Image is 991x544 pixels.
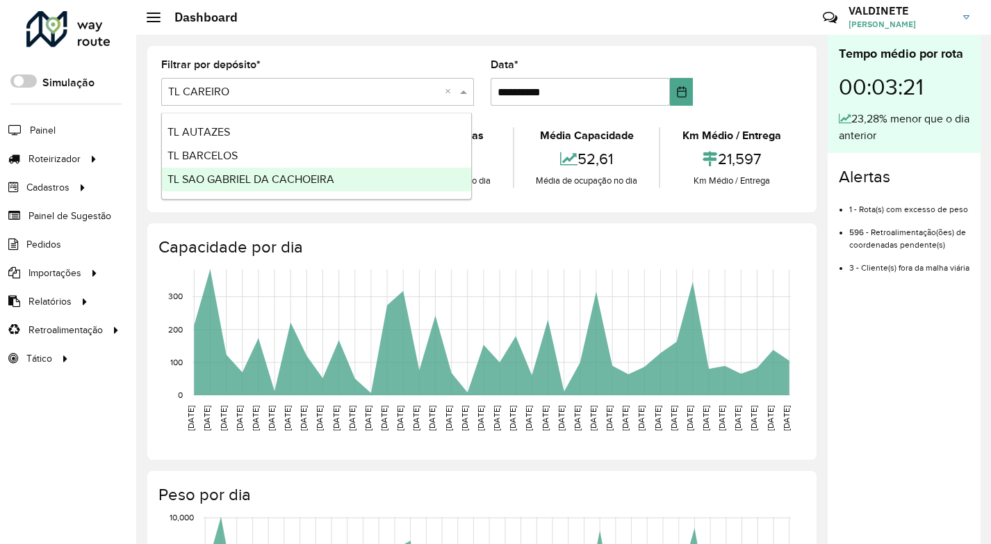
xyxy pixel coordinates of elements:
text: [DATE] [653,406,662,431]
text: 200 [168,325,183,334]
text: 300 [168,292,183,301]
text: [DATE] [427,406,436,431]
span: Relatórios [28,294,72,309]
span: Importações [28,266,81,280]
text: [DATE] [363,406,372,431]
div: 00:03:21 [839,63,969,111]
div: Tempo médio por rota [839,45,969,63]
div: Km Médio / Entrega [664,174,799,188]
h2: Dashboard [161,10,238,25]
div: Média de ocupação no dia [518,174,656,188]
text: [DATE] [637,406,646,431]
h3: VALDINETE [849,4,953,17]
text: [DATE] [315,406,324,431]
span: Painel de Sugestão [28,209,111,223]
text: [DATE] [589,406,598,431]
text: [DATE] [235,406,244,431]
text: [DATE] [766,406,775,431]
text: [DATE] [460,406,469,431]
a: Contato Rápido [815,3,845,33]
label: Simulação [42,74,95,91]
li: 3 - Cliente(s) fora da malha viária [849,251,969,274]
text: [DATE] [299,406,308,431]
span: TL BARCELOS [167,150,238,161]
span: TL SAO GABRIEL DA CACHOEIRA [167,173,334,185]
text: [DATE] [444,406,453,431]
h4: Peso por dia [158,485,803,505]
label: Filtrar por depósito [161,56,261,73]
text: [DATE] [219,406,228,431]
text: [DATE] [605,406,614,431]
text: [DATE] [749,406,758,431]
text: [DATE] [331,406,341,431]
span: Roteirizador [28,152,81,166]
text: [DATE] [267,406,276,431]
h4: Capacidade por dia [158,237,803,257]
text: [DATE] [524,406,533,431]
text: [DATE] [476,406,485,431]
span: Pedidos [26,237,61,252]
div: 52,61 [518,144,656,174]
span: [PERSON_NAME] [849,18,953,31]
text: [DATE] [186,406,195,431]
text: 0 [178,390,183,399]
text: [DATE] [717,406,726,431]
text: [DATE] [492,406,501,431]
h4: Alertas [839,167,969,187]
text: [DATE] [782,406,791,431]
text: [DATE] [347,406,357,431]
text: 100 [170,358,183,367]
text: [DATE] [508,406,517,431]
text: [DATE] [573,406,582,431]
text: [DATE] [733,406,742,431]
div: Média Capacidade [518,127,656,144]
text: [DATE] [379,406,388,431]
span: Tático [26,351,52,366]
text: [DATE] [557,406,566,431]
span: Cadastros [26,180,69,195]
span: Retroalimentação [28,323,103,337]
text: [DATE] [283,406,292,431]
li: 596 - Retroalimentação(ões) de coordenadas pendente(s) [849,216,969,251]
text: [DATE] [669,406,678,431]
text: [DATE] [621,406,630,431]
text: [DATE] [251,406,260,431]
text: [DATE] [202,406,211,431]
text: 10,000 [170,513,194,522]
div: 21,597 [664,144,799,174]
span: TL AUTAZES [167,126,230,138]
div: Km Médio / Entrega [664,127,799,144]
label: Data [491,56,518,73]
div: 23,28% menor que o dia anterior [839,111,969,144]
text: [DATE] [395,406,404,431]
li: 1 - Rota(s) com excesso de peso [849,193,969,216]
span: Clear all [445,83,457,100]
button: Choose Date [670,78,693,106]
text: [DATE] [685,406,694,431]
text: [DATE] [701,406,710,431]
text: [DATE] [541,406,550,431]
ng-dropdown-panel: Options list [161,113,472,200]
span: Painel [30,123,56,138]
text: [DATE] [411,406,420,431]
